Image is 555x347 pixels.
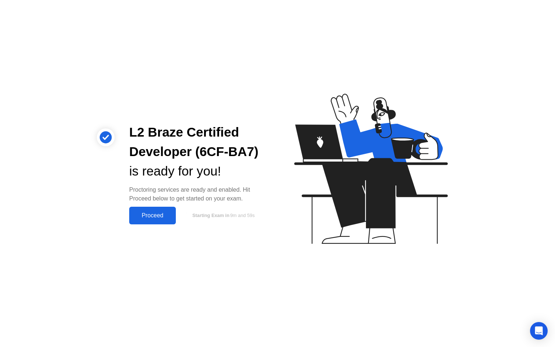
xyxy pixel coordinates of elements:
div: Proctoring services are ready and enabled. Hit Proceed below to get started on your exam. [129,185,266,203]
div: is ready for you! [129,162,266,181]
button: Proceed [129,207,176,224]
div: Proceed [131,212,174,219]
span: 9m and 59s [230,213,255,218]
div: L2 Braze Certified Developer (6CF-BA7) [129,123,266,162]
button: Starting Exam in9m and 59s [179,209,266,223]
div: Open Intercom Messenger [530,322,548,340]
